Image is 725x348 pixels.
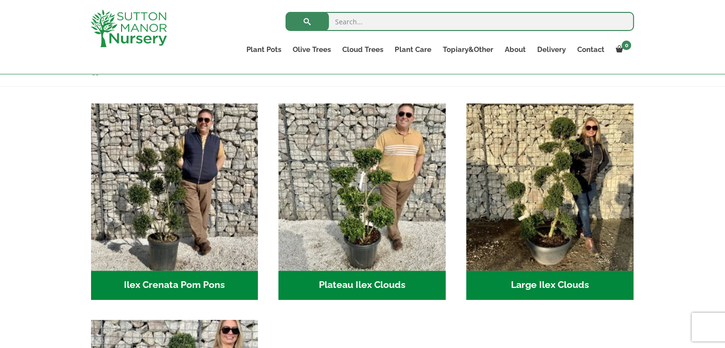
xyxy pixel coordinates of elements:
nav: Breadcrumbs [91,68,634,76]
a: Visit product category Plateau Ilex Clouds [278,103,446,300]
img: Ilex Crenata Pom Pons [91,103,258,271]
a: Olive Trees [287,43,337,56]
h2: Ilex Crenata Pom Pons [91,271,258,300]
input: Search... [286,12,634,31]
a: Plant Pots [241,43,287,56]
a: About [499,43,531,56]
a: 0 [610,43,634,56]
span: 0 [622,41,631,50]
h2: Plateau Ilex Clouds [278,271,446,300]
img: Plateau Ilex Clouds [278,103,446,271]
h2: Large Ilex Clouds [466,271,633,300]
a: Topiary&Other [437,43,499,56]
a: Visit product category Ilex Crenata Pom Pons [91,103,258,300]
a: Contact [571,43,610,56]
a: Visit product category Large Ilex Clouds [466,103,633,300]
a: Delivery [531,43,571,56]
img: logo [91,10,167,47]
a: Plant Care [389,43,437,56]
img: Large Ilex Clouds [466,103,633,271]
a: Cloud Trees [337,43,389,56]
